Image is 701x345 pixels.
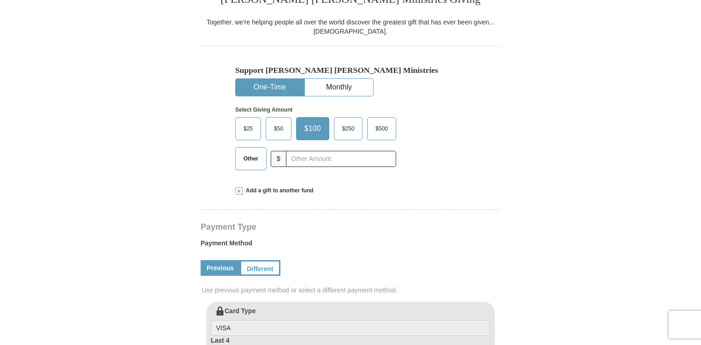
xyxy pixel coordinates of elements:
input: Card Type [211,320,490,336]
span: $25 [239,122,257,136]
h4: Payment Type [201,223,500,231]
span: $250 [338,122,359,136]
a: Previous [201,260,240,276]
h5: Support [PERSON_NAME] [PERSON_NAME] Ministries [235,65,466,75]
button: One-Time [236,79,304,96]
span: $ [271,151,286,167]
label: Card Type [211,306,490,336]
span: Use previous payment method or select a different payment method. [202,286,501,295]
button: Monthly [305,79,373,96]
span: $100 [300,122,326,136]
span: $50 [269,122,288,136]
span: Other [239,152,263,166]
strong: Select Giving Amount [235,107,292,113]
input: Other Amount [286,151,396,167]
a: Different [240,260,280,276]
span: $500 [371,122,392,136]
span: Add a gift to another fund [243,187,314,195]
label: Payment Method [201,238,500,252]
div: Together, we're helping people all over the world discover the greatest gift that has ever been g... [201,18,500,36]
